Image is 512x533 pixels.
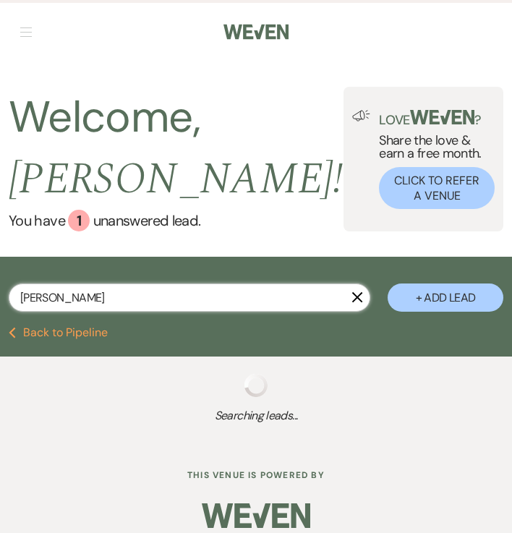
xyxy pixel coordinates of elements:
[244,374,268,397] img: loading spinner
[379,110,495,127] p: Love ?
[9,210,344,231] a: You have 1 unanswered lead.
[68,210,90,231] div: 1
[370,110,495,209] div: Share the love & earn a free month.
[379,167,495,209] button: Click to Refer a Venue
[9,146,343,213] span: [PERSON_NAME] !
[388,283,503,312] button: + Add Lead
[9,327,108,338] button: Back to Pipeline
[352,110,370,121] img: loud-speaker-illustration.svg
[223,17,289,47] img: Weven Logo
[9,283,370,312] input: Search by name, event date, email address or phone number
[410,110,474,124] img: weven-logo-green.svg
[9,407,503,425] span: Searching leads...
[9,87,344,210] h2: Welcome,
